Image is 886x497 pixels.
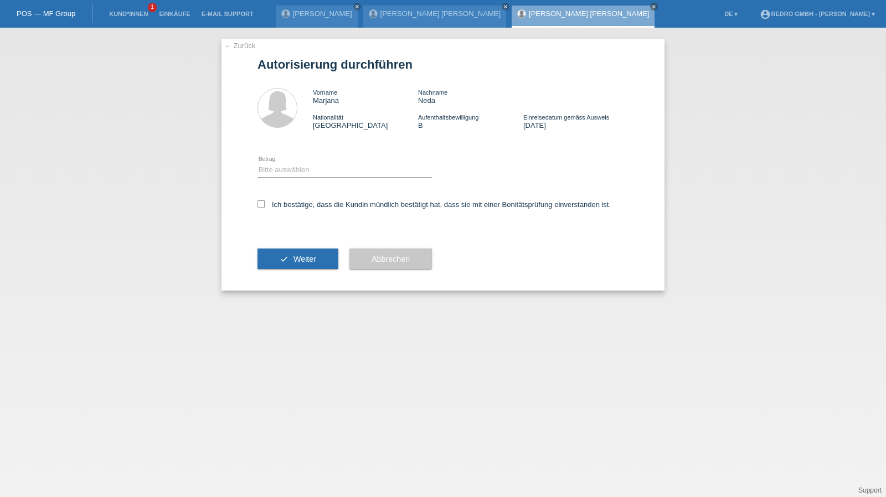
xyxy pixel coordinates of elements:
i: check [280,255,289,263]
a: close [353,3,361,11]
div: Neda [418,88,523,105]
i: close [354,4,360,9]
span: Einreisedatum gemäss Ausweis [523,114,609,121]
i: close [503,4,508,9]
a: close [502,3,509,11]
a: [PERSON_NAME] [PERSON_NAME] [529,9,649,18]
a: E-Mail Support [196,11,259,17]
span: Nachname [418,89,447,96]
a: close [650,3,658,11]
a: [PERSON_NAME] [293,9,352,18]
label: Ich bestätige, dass die Kundin mündlich bestätigt hat, dass sie mit einer Bonitätsprüfung einvers... [257,200,611,209]
span: Aufenthaltsbewilligung [418,114,478,121]
button: Abbrechen [349,249,432,270]
span: Nationalität [313,114,343,121]
div: [DATE] [523,113,629,130]
a: POS — MF Group [17,9,75,18]
h1: Autorisierung durchführen [257,58,629,71]
a: DE ▾ [719,11,743,17]
a: Kund*innen [104,11,153,17]
i: account_circle [760,9,771,20]
a: Einkäufe [153,11,195,17]
button: check Weiter [257,249,338,270]
span: Abbrechen [372,255,410,263]
div: [GEOGRAPHIC_DATA] [313,113,418,130]
a: ← Zurück [224,42,255,50]
i: close [651,4,657,9]
span: 1 [148,3,157,12]
div: B [418,113,523,130]
a: Support [858,486,882,494]
span: Vorname [313,89,337,96]
span: Weiter [293,255,316,263]
a: [PERSON_NAME] [PERSON_NAME] [380,9,501,18]
a: account_circleRedro GmbH - [PERSON_NAME] ▾ [754,11,880,17]
div: Marjana [313,88,418,105]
